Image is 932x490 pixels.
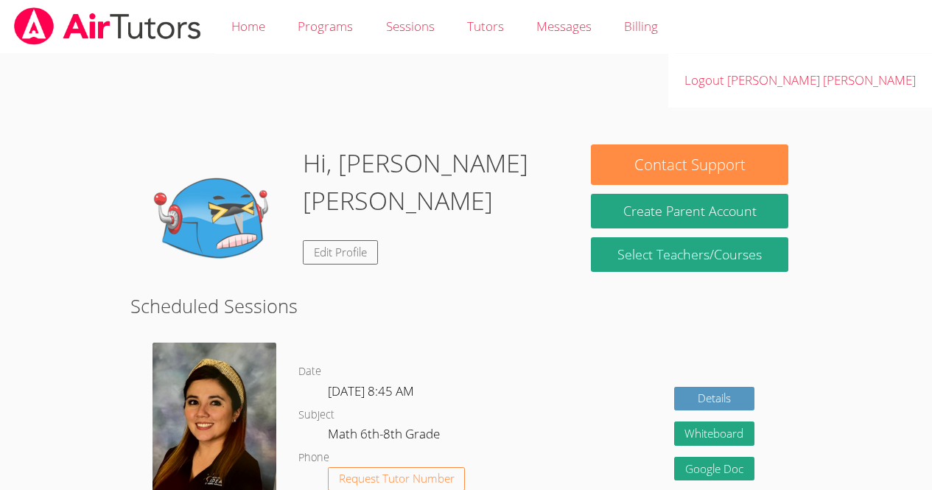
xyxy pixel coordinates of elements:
dd: Math 6th-8th Grade [328,424,443,449]
img: airtutors_banner-c4298cdbf04f3fff15de1276eac7730deb9818008684d7c2e4769d2f7ddbe033.png [13,7,203,45]
h1: Hi, [PERSON_NAME] [PERSON_NAME] [303,144,564,220]
a: Edit Profile [303,240,378,265]
span: Request Tutor Number [339,473,455,484]
dt: Phone [298,449,329,467]
dt: Subject [298,406,334,424]
span: Messages [536,18,592,35]
img: default.png [144,144,291,292]
h2: Scheduled Sessions [130,292,802,320]
a: Details [674,387,755,411]
a: Select Teachers/Courses [591,237,788,272]
button: Contact Support [591,144,788,185]
a: Logout [PERSON_NAME] [PERSON_NAME] [668,54,932,108]
button: Whiteboard [674,421,755,446]
button: Create Parent Account [591,194,788,228]
a: Google Doc [674,457,755,481]
dt: Date [298,363,321,381]
span: [DATE] 8:45 AM [328,382,414,399]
